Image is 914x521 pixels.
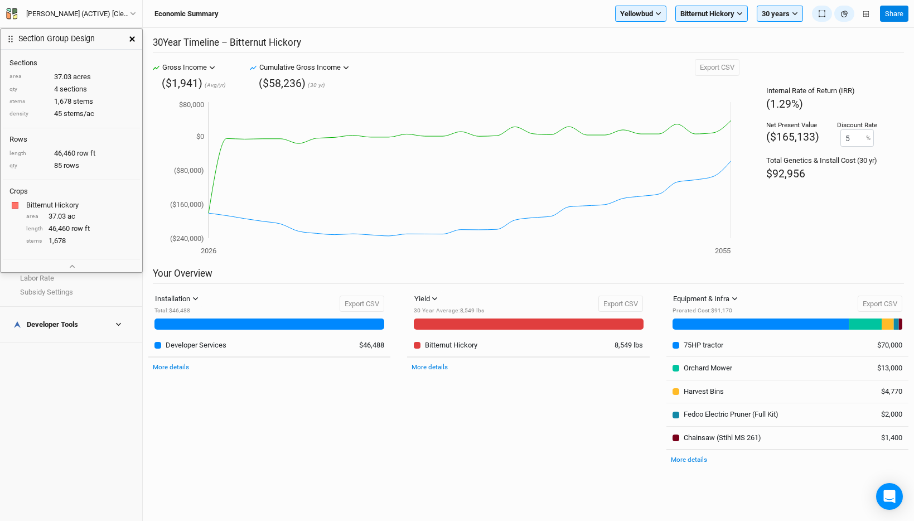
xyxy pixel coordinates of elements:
span: – [221,37,228,48]
div: Chainsaw (Stihl MS 261) [684,433,761,443]
div: Harvest Bins [684,387,724,397]
div: Internal Rate of Return (IRR) [766,86,877,96]
span: row ft [77,148,95,158]
td: $4,770 [860,380,908,403]
div: ($1,941) [162,76,202,91]
h2: Your Overview [153,268,904,284]
div: 1,678 [9,97,133,107]
div: 30 Year Average : 8,549 lbs [414,307,484,315]
div: length [9,149,49,158]
div: Yield [414,293,430,305]
button: [PERSON_NAME] (ACTIVE) [Cleaned up OpEx] [6,8,137,20]
div: Developer Services [166,340,226,350]
button: Export CSV [598,296,643,312]
span: (1.29%) [766,98,803,110]
div: qty [9,162,49,170]
span: Bitternut Hickory [680,8,734,20]
button: Export CSV [858,296,902,312]
div: 46,460 [9,148,133,158]
div: Open Intercom Messenger [876,483,903,510]
span: row ft [71,224,90,234]
label: % [866,134,871,143]
div: Cumulative Gross Income [259,62,341,73]
input: 0 [840,129,874,147]
td: $2,000 [860,403,908,427]
div: Prorated Cost : $91,170 [673,307,743,315]
tspan: ($240,000) [170,234,204,243]
tspan: $80,000 [179,100,204,109]
span: rows [64,161,79,171]
div: Total : $46,488 [154,307,204,315]
div: stems [26,237,43,245]
span: ac [67,211,75,221]
div: ($58,236) [259,76,306,91]
div: Equipment & Infra [673,293,729,305]
tspan: 2026 [201,247,216,255]
div: 85 [9,161,133,171]
div: Installation [155,293,190,305]
div: Gross Income [162,62,207,73]
button: Equipment & Infra [668,291,743,307]
h2: 30 Year Timeline Bitternut Hickory [153,37,904,53]
div: Bitternut Hickory [425,340,477,350]
h4: Rows [9,135,133,144]
button: Share [880,6,908,22]
div: Orchard Mower [684,363,732,373]
h4: Sections [9,59,133,67]
button: Yield [409,291,443,307]
button: Cumulative Gross Income [257,59,352,76]
h4: Crops [9,187,28,196]
h3: Section Group Design [18,34,95,44]
span: ($165,133) [766,131,819,143]
button: Bitternut Hickory [675,6,748,22]
a: More details [412,363,448,371]
div: 45 [9,109,133,119]
button: 30 years [757,6,803,22]
div: 1,678 [26,236,133,246]
div: 37.03 [9,72,133,82]
h4: Developer Tools [7,313,136,336]
div: Warehime (ACTIVE) [Cleaned up OpEx] [26,8,130,20]
span: sections [60,84,87,94]
div: Bitternut Hickory [26,200,131,210]
span: stems [73,97,93,107]
div: area [9,73,49,81]
div: Developer Tools [13,320,78,329]
tspan: ($80,000) [174,166,204,175]
span: stems/ac [64,109,94,119]
span: (30 yr) [308,81,325,90]
div: Total Genetics & Install Cost (30 yr) [766,156,877,166]
div: Discount Rate [837,120,877,129]
div: Net Present Value [766,120,819,129]
button: Yellowbud [615,6,666,22]
div: stems [9,98,49,106]
td: 8,549 lbs [601,334,650,357]
div: 46,460 [26,224,133,234]
button: Export CSV [695,59,739,76]
div: Fedco Electric Pruner (Full Kit) [684,409,778,419]
span: acres [73,72,91,82]
span: Yellowbud [620,8,653,20]
div: 75HP tractor [684,340,723,350]
td: $70,000 [860,334,908,357]
tspan: 2055 [715,247,731,255]
div: area [26,213,43,221]
button: Installation [150,291,204,307]
div: 37.03 [26,211,133,221]
div: length [26,225,43,233]
h3: Economic Summary [154,9,219,18]
button: Gross Income [159,59,218,76]
tspan: $0 [196,132,204,141]
button: Export CSV [340,296,384,312]
span: (Avg/yr) [205,81,226,90]
div: 4 [9,84,133,94]
span: $92,956 [766,167,805,180]
div: [PERSON_NAME] (ACTIVE) [Cleaned up OpEx] [26,8,130,20]
td: $46,488 [342,334,390,357]
tspan: ($160,000) [170,200,204,209]
div: qty [9,85,49,94]
td: $13,000 [860,357,908,380]
td: $1,400 [860,426,908,450]
a: More details [153,363,189,371]
div: density [9,110,49,118]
